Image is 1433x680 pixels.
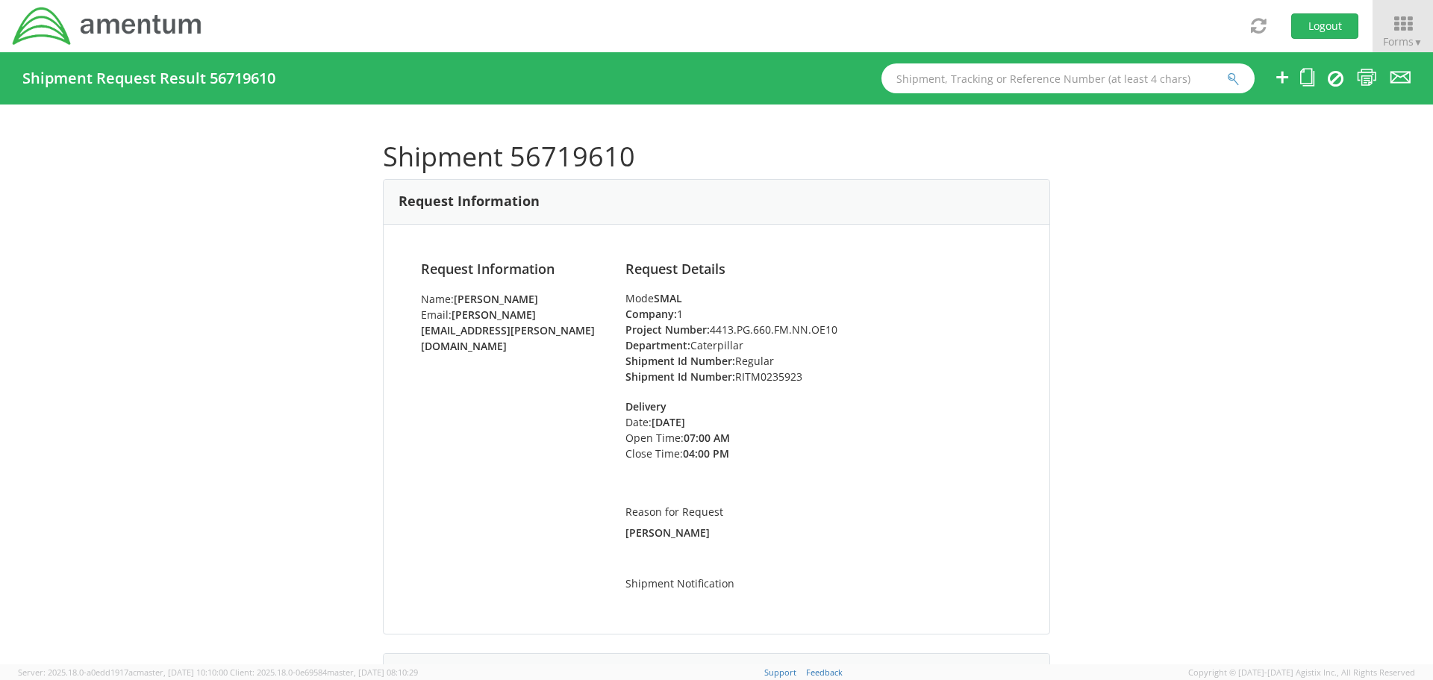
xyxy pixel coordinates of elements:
[625,369,735,384] strong: Shipment Id Number:
[625,337,1012,353] li: Caterpillar
[421,291,603,307] li: Name:
[625,322,1012,337] li: 4413.PG.660.FM.NN.OE10
[399,194,540,209] h3: Request Information
[625,399,666,414] strong: Delivery
[625,354,735,368] strong: Shipment Id Number:
[22,70,275,87] h4: Shipment Request Result 56719610
[654,291,682,305] strong: SMAL
[137,667,228,678] span: master, [DATE] 10:10:00
[625,578,1012,589] h5: Shipment Notification
[806,667,843,678] a: Feedback
[625,353,1012,369] li: Regular
[1291,13,1358,39] button: Logout
[625,338,690,352] strong: Department:
[625,525,710,540] strong: [PERSON_NAME]
[18,667,228,678] span: Server: 2025.18.0-a0edd1917ac
[625,369,1012,384] li: RITM0235923
[421,308,595,353] strong: [PERSON_NAME][EMAIL_ADDRESS][PERSON_NAME][DOMAIN_NAME]
[421,262,603,277] h4: Request Information
[454,292,538,306] strong: [PERSON_NAME]
[683,446,729,461] strong: 04:00 PM
[764,667,796,678] a: Support
[652,415,685,429] strong: [DATE]
[625,414,775,430] li: Date:
[421,307,603,354] li: Email:
[1383,34,1423,49] span: Forms
[625,291,1012,306] div: Mode
[230,667,418,678] span: Client: 2025.18.0-0e69584
[327,667,418,678] span: master, [DATE] 08:10:29
[11,5,204,47] img: dyn-intl-logo-049831509241104b2a82.png
[684,431,730,445] strong: 07:00 AM
[625,506,1012,517] h5: Reason for Request
[881,63,1255,93] input: Shipment, Tracking or Reference Number (at least 4 chars)
[1414,36,1423,49] span: ▼
[625,307,677,321] strong: Company:
[625,446,775,461] li: Close Time:
[383,142,1050,172] h1: Shipment 56719610
[625,306,1012,322] li: 1
[1188,667,1415,679] span: Copyright © [DATE]-[DATE] Agistix Inc., All Rights Reserved
[625,430,775,446] li: Open Time:
[625,262,1012,277] h4: Request Details
[625,322,710,337] strong: Project Number:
